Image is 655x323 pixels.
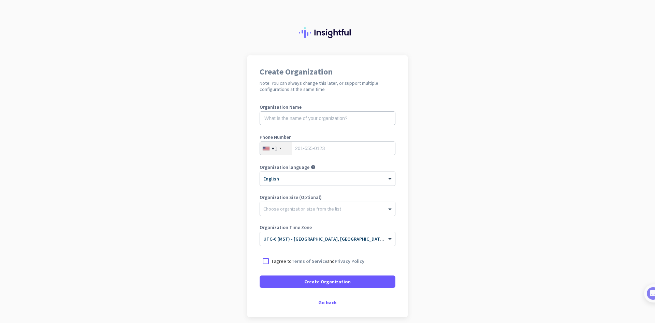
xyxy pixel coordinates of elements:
[260,105,395,109] label: Organization Name
[260,135,395,139] label: Phone Number
[292,258,327,264] a: Terms of Service
[335,258,364,264] a: Privacy Policy
[260,275,395,288] button: Create Organization
[260,68,395,76] h1: Create Organization
[260,111,395,125] input: What is the name of your organization?
[260,142,395,155] input: 201-555-0123
[272,258,364,265] p: I agree to and
[311,165,316,170] i: help
[260,225,395,230] label: Organization Time Zone
[260,195,395,200] label: Organization Size (Optional)
[272,145,277,152] div: +1
[260,80,395,92] h2: Note: You can always change this later, or support multiple configurations at the same time
[304,278,351,285] span: Create Organization
[299,27,356,38] img: Insightful
[260,165,309,170] label: Organization language
[260,300,395,305] div: Go back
